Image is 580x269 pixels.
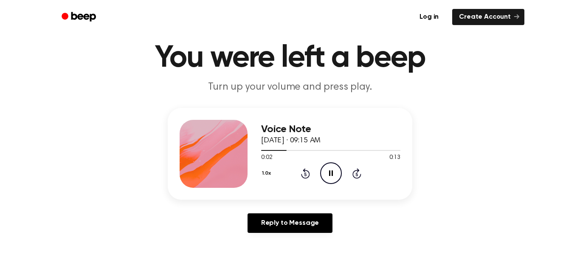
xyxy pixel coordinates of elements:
[127,80,453,94] p: Turn up your volume and press play.
[248,213,332,233] a: Reply to Message
[261,137,321,144] span: [DATE] · 09:15 AM
[452,9,524,25] a: Create Account
[261,153,272,162] span: 0:02
[261,166,274,181] button: 1.0x
[261,124,400,135] h3: Voice Note
[389,153,400,162] span: 0:13
[73,43,507,74] h1: You were left a beep
[56,9,104,25] a: Beep
[411,7,447,27] a: Log in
